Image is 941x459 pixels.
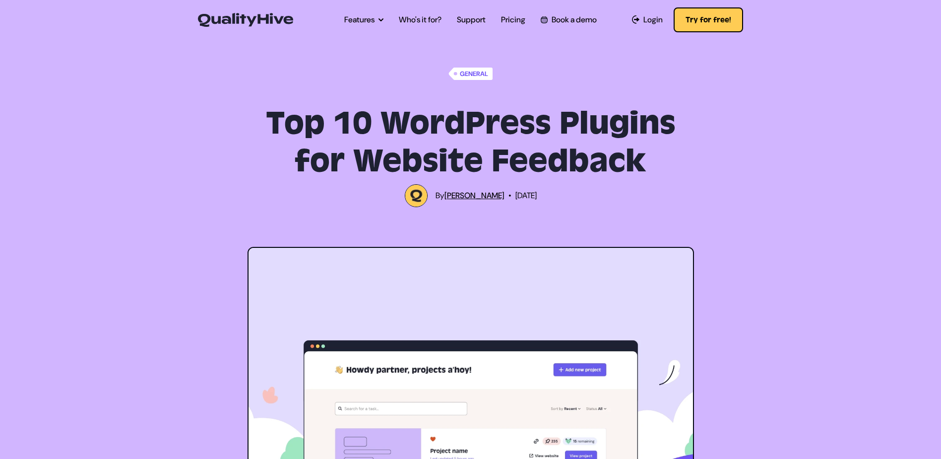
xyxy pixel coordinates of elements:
a: Features [344,14,383,26]
span: By [436,190,504,202]
a: General [448,68,492,80]
button: Try for free! [674,7,743,32]
a: Pricing [501,14,525,26]
img: Book a QualityHive Demo [541,16,547,23]
a: Book a demo [541,14,596,26]
span: Login [643,14,663,26]
span: • [508,190,511,202]
span: [DATE] [515,190,537,202]
a: Support [457,14,486,26]
a: [PERSON_NAME] [444,190,504,201]
a: Login [632,14,663,26]
img: QualityHive Logo [405,184,428,207]
span: General [458,68,493,80]
a: Who's it for? [399,14,441,26]
img: QualityHive - Bug Tracking Tool [198,13,293,27]
h1: Top 10 WordPress Plugins for Website Feedback [241,105,701,180]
